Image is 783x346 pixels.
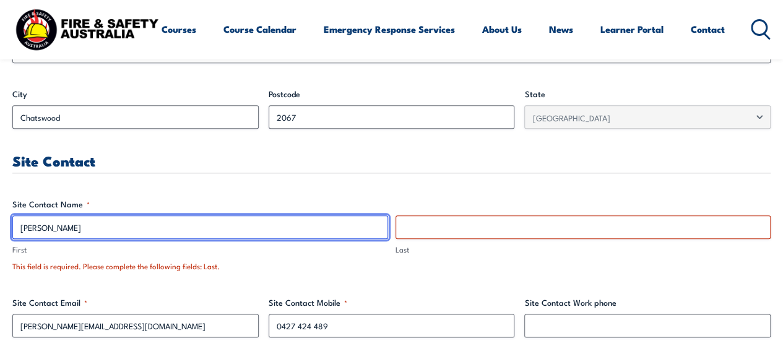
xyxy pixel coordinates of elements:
[600,14,664,44] a: Learner Portal
[12,154,771,168] h3: Site Contact
[223,14,296,44] a: Course Calendar
[12,261,771,272] div: This field is required. Please complete the following fields: Last.
[324,14,455,44] a: Emergency Response Services
[12,244,388,256] label: First
[12,296,259,309] label: Site Contact Email
[524,296,771,309] label: Site Contact Work phone
[691,14,725,44] a: Contact
[482,14,522,44] a: About Us
[269,88,515,100] label: Postcode
[396,244,771,256] label: Last
[12,88,259,100] label: City
[12,198,90,210] legend: Site Contact Name
[162,14,196,44] a: Courses
[524,88,771,100] label: State
[269,296,515,309] label: Site Contact Mobile
[549,14,573,44] a: News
